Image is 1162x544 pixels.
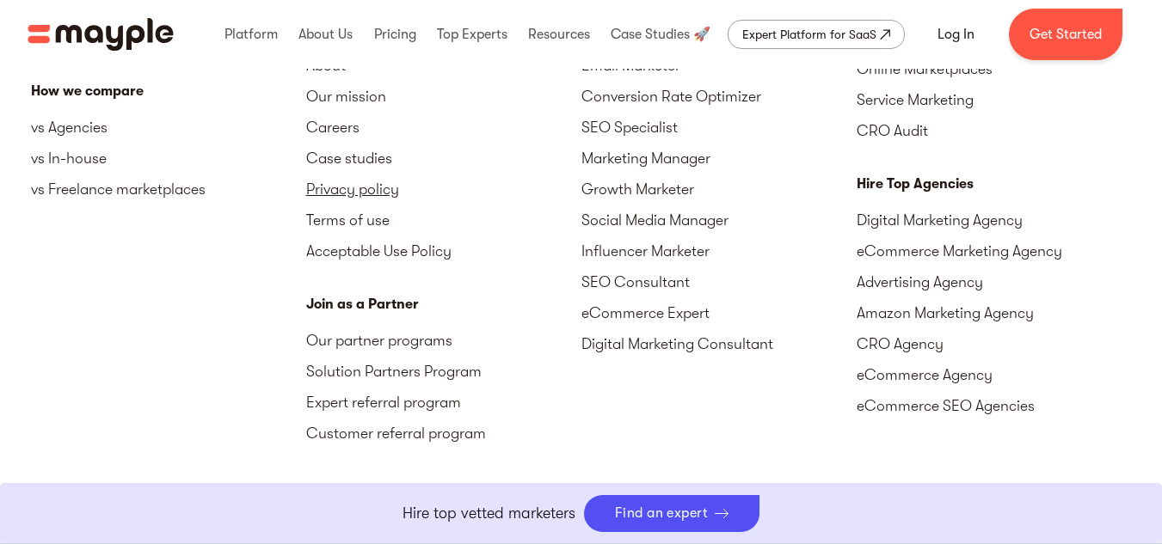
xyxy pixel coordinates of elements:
a: vs Freelance marketplaces [31,174,306,205]
a: Amazon Marketing Agency [857,297,1132,328]
img: Mayple logo [28,18,174,51]
a: Expert Platform for SaaS [728,20,905,49]
a: Digital Marketing Consultant [581,328,857,359]
img: tab_domain_overview_orange.svg [50,100,64,113]
div: Join as a Partner [306,294,581,315]
div: v 4.0.25 [48,28,84,41]
a: eCommerce Agency [857,359,1132,390]
div: Pricing [370,7,421,62]
img: website_grey.svg [28,45,41,58]
a: Influencer Marketer [581,235,857,266]
div: About Us [294,7,357,62]
a: eCommerce Marketing Agency [857,235,1132,266]
img: tab_keywords_by_traffic_grey.svg [174,100,188,113]
a: Our mission [306,81,581,112]
a: eCommerce Expert [581,297,857,328]
a: vs In-house [31,143,306,174]
a: Case studies [306,143,581,174]
div: Top Experts [433,7,512,62]
a: Acceptable Use Policy [306,235,581,266]
div: Keywords by Traffic [193,101,284,113]
a: vs Agencies [31,112,306,143]
a: home [28,18,174,51]
a: CRO Audit [857,115,1132,146]
img: logo_orange.svg [28,28,41,41]
a: Log In [917,14,995,55]
a: eCommerce SEO Agencies [857,390,1132,421]
a: Service Marketing [857,84,1132,115]
a: Growth Marketer [581,174,857,205]
a: Conversion Rate Optimizer [581,81,857,112]
a: Social Media Manager [581,205,857,235]
a: Marketing Manager [581,143,857,174]
div: Expert Platform for SaaS [742,24,876,45]
a: SEO Specialist [581,112,857,143]
a: Customer referral program [306,418,581,449]
a: SEO Consultant [581,266,857,297]
div: Resources [524,7,594,62]
a: Our partner programs [306,325,581,356]
a: Privacy policy [306,174,581,205]
a: Solution Partners Program [306,356,581,387]
a: Expert referral program [306,387,581,418]
a: CRO Agency [857,328,1132,359]
a: Get Started [1009,9,1122,60]
div: Platform [220,7,282,62]
a: Careers [306,112,581,143]
div: Hire Top Agencies [857,174,1132,194]
a: Advertising Agency [857,266,1132,297]
div: Domain: [DOMAIN_NAME] [45,45,189,58]
div: Domain Overview [69,101,154,113]
a: Terms of use [306,205,581,235]
div: How we compare [31,81,306,101]
a: Digital Marketing Agency [857,205,1132,235]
